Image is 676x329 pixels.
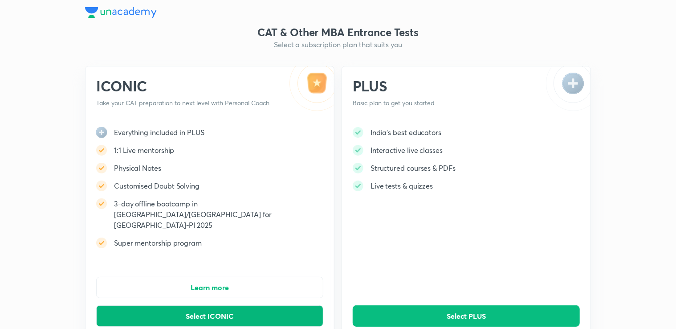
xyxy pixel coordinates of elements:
h5: India's best educators [371,127,441,138]
h5: Live tests & quizzes [371,181,433,191]
img: - [353,145,363,156]
span: Select ICONIC [186,312,234,321]
h2: ICONIC [96,77,275,95]
button: Select ICONIC [96,305,323,327]
img: - [96,181,107,191]
img: - [289,66,334,111]
h5: Super mentorship program [114,238,202,248]
p: Basic plan to get you started [353,99,531,107]
span: Select PLUS [447,312,486,321]
button: Select PLUS [353,305,580,327]
h5: Physical Notes [114,163,161,173]
img: - [96,145,107,156]
img: - [96,198,107,209]
img: Company Logo [85,7,157,18]
h5: Structured courses & PDFs [371,163,456,173]
img: - [96,163,107,173]
img: - [353,181,363,191]
img: - [546,66,590,111]
button: Learn more [96,277,323,298]
h5: Customised Doubt Solving [114,181,200,191]
img: - [96,238,107,248]
p: Take your CAT preparation to next level with Personal Coach [96,99,275,107]
h3: CAT & Other MBA Entrance Tests [85,25,591,39]
h5: 3-day offline bootcamp in [GEOGRAPHIC_DATA]/[GEOGRAPHIC_DATA] for [GEOGRAPHIC_DATA]-PI 2025 [114,198,323,230]
h5: Everything included in PLUS [114,127,204,138]
span: Learn more [191,283,229,292]
h2: PLUS [353,77,531,95]
img: - [353,127,363,138]
h5: 1:1 Live mentorship [114,145,174,156]
h5: Interactive live classes [371,145,443,156]
h5: Select a subscription plan that suits you [85,39,591,50]
img: - [353,163,363,173]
